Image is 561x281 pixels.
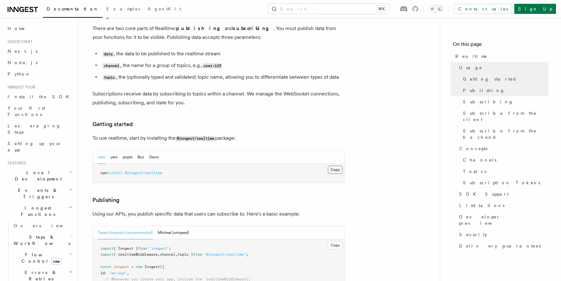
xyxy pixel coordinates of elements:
a: Getting started [92,120,133,129]
span: Install the SDK [8,94,73,99]
code: channel [103,63,120,69]
button: npm [98,151,105,164]
span: Steps & Workflows [11,234,70,247]
span: Inngest tour [5,85,35,90]
span: id [100,271,105,275]
kbd: ⌘K [377,6,386,12]
span: Delivery guarantees [459,243,541,249]
button: Flow Controlnew [11,249,74,267]
p: To use realtime, start by installing the package: [92,134,345,143]
code: topic [103,75,116,80]
span: const [100,265,111,269]
span: @inngest/realtime [125,171,162,175]
span: import [100,246,114,251]
strong: subscribing [233,25,274,31]
code: data [103,52,114,57]
a: AgentKit [144,2,185,17]
span: , [158,252,160,257]
span: Topics [463,168,486,174]
span: Security [459,231,487,238]
button: Inngest Functions [5,202,74,220]
span: npm [100,171,107,175]
p: There are two core parts of Realtime: and . You must publish data from your functions for it to b... [92,24,345,42]
span: SDK Support [459,191,509,197]
span: Publishing [463,87,505,94]
span: Setting up your app [8,141,62,152]
a: Developer preview [457,211,548,229]
a: SDK Support [457,188,548,200]
span: ; [246,252,248,257]
a: Examples [103,2,144,17]
span: new [51,258,62,265]
span: Node.js [8,60,38,65]
a: Realtime [453,51,548,62]
a: Next.js [5,46,74,57]
span: Features [5,161,26,166]
a: Security [457,229,548,240]
span: Inngest Functions [5,205,68,217]
h4: On this page [453,40,548,51]
a: Subscription Tokens [460,177,548,188]
a: Leveraging Steps [5,120,74,138]
a: Channels [460,154,548,166]
a: Node.js [5,57,74,68]
li: , the name for a group of topics, e.g., [101,61,345,70]
button: Local Development [5,167,74,185]
a: Getting started [460,73,548,85]
span: Quick start [5,39,32,44]
a: Subscribe from the backend [460,125,548,143]
button: Copy [328,166,343,174]
a: Delivery guarantees [457,240,548,252]
button: pnpm [123,151,133,164]
button: Minimal (untyped) [158,226,189,239]
p: Using our APIs, you publish specific data that users can subscribe to. Here's a basic example: [92,210,345,218]
span: Getting started [463,76,517,82]
span: Realtime [455,53,487,59]
button: Search...⌘K [269,4,390,14]
span: Usage [459,64,482,71]
span: Python [8,71,31,76]
li: , the (optionally typed and validated) topic name, allowing you to differentiate between types of... [101,73,345,82]
span: Concepts [459,145,487,152]
span: "my-app" [109,271,127,275]
span: from [138,246,147,251]
p: Subscriptions receive data by subscribing to topics within a channel. We manage the WebSocket con... [92,89,345,107]
span: "inngest" [149,246,169,251]
a: Setting up your app [5,138,74,156]
span: topic } [178,252,193,257]
a: Documentation [43,2,103,18]
span: { realtimeMiddleware [114,252,158,257]
span: from [193,252,202,257]
span: : [105,271,107,275]
span: Subscribe from the client [463,110,548,123]
span: ; [169,246,171,251]
button: Steps & Workflows [11,231,74,249]
span: Local Development [5,169,69,182]
span: Leveraging Steps [8,123,61,135]
button: Toggle dark mode [428,5,444,13]
span: "@inngest/realtime" [204,252,246,257]
span: inngest [114,265,129,269]
span: AgentKit [148,6,181,11]
code: @inngest/realtime [175,136,215,141]
span: ({ [160,265,164,269]
a: Subscribe from the client [460,107,548,125]
span: Your first Functions [8,106,45,117]
span: Examples [106,6,140,11]
span: Developer preview [459,214,548,226]
strong: publishing [176,25,225,31]
span: Next.js [8,49,38,54]
a: Subscribing [460,96,548,107]
span: install [107,171,122,175]
span: , [175,252,178,257]
span: Subscription Tokens [463,180,540,186]
span: channel [160,252,175,257]
button: Deno [149,151,159,164]
span: Flow Control [11,252,69,264]
a: Sign Up [514,4,556,14]
li: , the data to be published to the realtime stream [101,49,345,58]
span: Home [8,25,25,32]
a: Concepts [457,143,548,154]
a: Install the SDK [5,91,74,102]
code: user:123 [202,63,222,69]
